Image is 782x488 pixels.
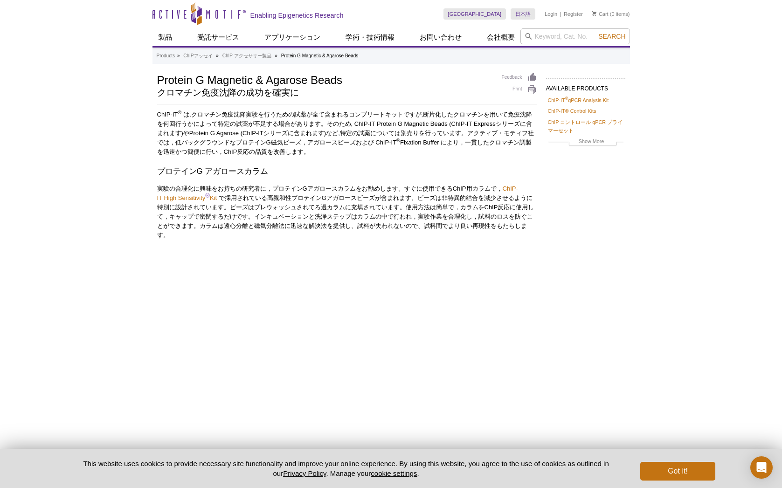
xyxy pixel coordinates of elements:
a: Privacy Policy [283,469,326,477]
span: ) [181,130,183,137]
span: ) [324,130,326,137]
li: » [177,53,180,58]
a: お問い合わせ [414,28,467,46]
li: » [275,53,277,58]
a: Cart [592,11,609,17]
span: G [266,139,271,146]
span: ChIP [453,185,466,192]
button: cookie settings [371,469,417,477]
a: 日本語 [511,8,535,20]
a: Feedback [502,72,537,82]
span: ChIP [224,148,237,155]
a: Kit [210,194,217,201]
input: Keyword, Cat. No. [520,28,630,44]
span: , [338,130,340,137]
button: Got it! [640,462,715,481]
div: Open Intercom Messenger [750,456,773,479]
h3: プロテインG アガロースカラム [157,166,537,177]
span: Protein G Agarose (ChIP-IT [189,130,263,137]
iframe: Watching the video: Protein G Agarose Prepacked Columns [157,268,537,481]
span: ChIP-IT は クロマチン免疫沈降実験を行うための試薬が全て含まれるコンプリートキットですが 断片化したクロマチンを用いて免疫沈降を何回行うかによって特定の試薬が不足する場合があります。その... [157,111,534,155]
span: , ChIP-IT Protein G Magnetic Beads (ChIP-IT Express [351,120,496,127]
p: This website uses cookies to provide necessary site functionality and improve your online experie... [67,459,625,478]
span: Search [598,33,625,40]
a: 会社概要 [481,28,520,46]
a: 受託サービス [192,28,245,46]
h2: AVAILABLE PRODUCTS [546,78,625,95]
a: ChIP アクセサリー製品 [222,52,271,60]
a: Print [502,85,537,95]
a: ChIP コントロール qPCR プライマーセット [548,118,623,135]
sup: ® [178,110,181,115]
span: ChIP [484,204,498,211]
h2: クロマチン免疫沈降の成功を確実に [157,89,492,97]
a: ChIP-IT®qPCR Analysis Kit [548,96,609,104]
h2: Enabling Epigenetics Research [250,11,344,20]
a: アプリケーション [259,28,326,46]
span: , [189,111,191,118]
span: で採用されている高親和性プロテイン アガロースビーズが含まれます。ビーズは非特異的結合を減少させるように特別に設計されています。ビーズはプレウォッシュされてろ過カラムに充填されています。使用方法... [157,194,534,239]
img: Your Cart [592,11,596,16]
li: » [216,53,219,58]
li: Protein G Magnetic & Agarose Beads [281,53,359,58]
a: Register [564,11,583,17]
a: [GEOGRAPHIC_DATA] [443,8,506,20]
a: Login [545,11,557,17]
a: Show More [548,137,623,148]
span: , [422,111,423,118]
h1: Protein G Magnetic & Agarose Beads [157,72,492,86]
li: | [560,8,561,20]
a: ® [205,192,210,199]
span: G [322,194,326,201]
a: Products [157,52,175,60]
sup: ® [396,137,400,143]
sup: ® [565,96,568,101]
a: ChIPアッセイ [183,52,212,60]
a: 製品 [152,28,178,46]
li: (0 items) [592,8,630,20]
button: Search [595,32,628,41]
span: 実験の合理化に興味をお持ちの研究者に，プロテインGアガロースカラムをお勧めします。すぐに使用できる 用カラムで， [157,185,503,192]
a: 学術・技術情報 [340,28,400,46]
a: ChIP-IT® Control Kits [548,107,596,115]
